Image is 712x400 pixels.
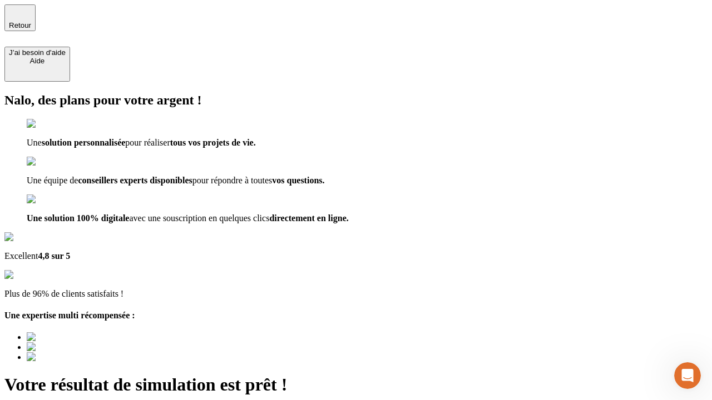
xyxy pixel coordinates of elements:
[4,47,70,82] button: J’ai besoin d'aideAide
[27,332,130,342] img: Best savings advice award
[9,57,66,65] div: Aide
[27,138,42,147] span: Une
[27,176,78,185] span: Une équipe de
[27,119,75,129] img: checkmark
[4,270,60,280] img: reviews stars
[4,251,38,261] span: Excellent
[42,138,126,147] span: solution personnalisée
[4,311,708,321] h4: Une expertise multi récompensée :
[27,194,75,204] img: checkmark
[674,362,701,389] iframe: Intercom live chat
[27,342,130,352] img: Best savings advice award
[27,213,129,223] span: Une solution 100% digitale
[170,138,256,147] span: tous vos projets de vie.
[9,21,31,29] span: Retour
[9,48,66,57] div: J’ai besoin d'aide
[78,176,192,185] span: conseillers experts disponibles
[4,4,36,31] button: Retour
[272,176,324,185] span: vos questions.
[4,374,708,395] h1: Votre résultat de simulation est prêt !
[4,289,708,299] p: Plus de 96% de clients satisfaits !
[4,93,708,108] h2: Nalo, des plans pour votre argent !
[192,176,273,185] span: pour répondre à toutes
[27,352,130,362] img: Best savings advice award
[27,157,75,167] img: checkmark
[125,138,170,147] span: pour réaliser
[38,251,70,261] span: 4,8 sur 5
[129,213,269,223] span: avec une souscription en quelques clics
[269,213,348,223] span: directement en ligne.
[4,232,69,242] img: Google Review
